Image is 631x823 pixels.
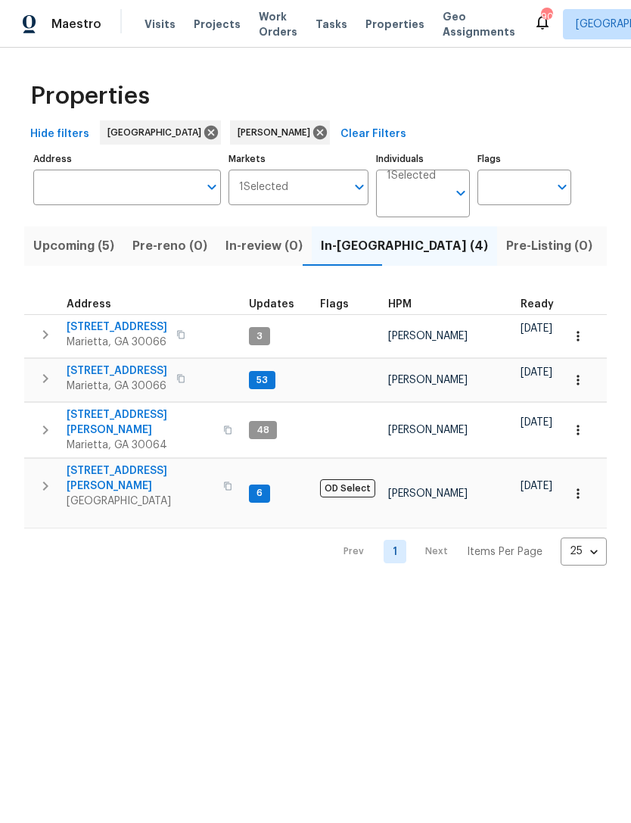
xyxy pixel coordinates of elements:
[443,9,515,39] span: Geo Assignments
[320,479,375,497] span: OD Select
[33,235,114,257] span: Upcoming (5)
[506,235,592,257] span: Pre-Listing (0)
[30,125,89,144] span: Hide filters
[67,379,167,394] span: Marietta, GA 30066
[334,120,412,148] button: Clear Filters
[259,9,297,39] span: Work Orders
[388,331,468,341] span: [PERSON_NAME]
[67,463,214,494] span: [STREET_ADDRESS][PERSON_NAME]
[387,170,436,182] span: 1 Selected
[521,417,552,428] span: [DATE]
[67,299,111,310] span: Address
[521,481,552,491] span: [DATE]
[145,17,176,32] span: Visits
[194,17,241,32] span: Projects
[349,176,370,198] button: Open
[107,125,207,140] span: [GEOGRAPHIC_DATA]
[250,424,275,437] span: 48
[388,299,412,310] span: HPM
[552,176,573,198] button: Open
[100,120,221,145] div: [GEOGRAPHIC_DATA]
[250,330,269,343] span: 3
[132,235,207,257] span: Pre-reno (0)
[228,154,369,164] label: Markets
[388,375,468,385] span: [PERSON_NAME]
[561,532,607,571] div: 25
[388,425,468,435] span: [PERSON_NAME]
[201,176,222,198] button: Open
[321,235,488,257] span: In-[GEOGRAPHIC_DATA] (4)
[67,320,167,335] span: [STREET_ADDRESS]
[30,89,150,104] span: Properties
[320,299,349,310] span: Flags
[365,17,424,32] span: Properties
[33,154,221,164] label: Address
[340,125,406,144] span: Clear Filters
[51,17,101,32] span: Maestro
[450,182,471,204] button: Open
[230,120,330,145] div: [PERSON_NAME]
[249,299,294,310] span: Updates
[225,235,303,257] span: In-review (0)
[329,538,607,566] nav: Pagination Navigation
[477,154,571,164] label: Flags
[238,125,316,140] span: [PERSON_NAME]
[67,494,214,509] span: [GEOGRAPHIC_DATA]
[67,407,214,438] span: [STREET_ADDRESS][PERSON_NAME]
[67,335,167,350] span: Marietta, GA 30066
[67,363,167,379] span: [STREET_ADDRESS]
[250,374,274,387] span: 53
[376,154,470,164] label: Individuals
[250,487,269,500] span: 6
[315,19,347,30] span: Tasks
[521,367,552,378] span: [DATE]
[239,181,288,194] span: 1 Selected
[388,488,468,499] span: [PERSON_NAME]
[384,540,406,563] a: Goto page 1
[521,299,567,310] div: Earliest renovation start date (first business day after COE or Checkout)
[24,120,95,148] button: Hide filters
[541,9,552,24] div: 90
[521,323,552,334] span: [DATE]
[467,544,542,560] p: Items Per Page
[67,438,214,453] span: Marietta, GA 30064
[521,299,554,310] span: Ready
